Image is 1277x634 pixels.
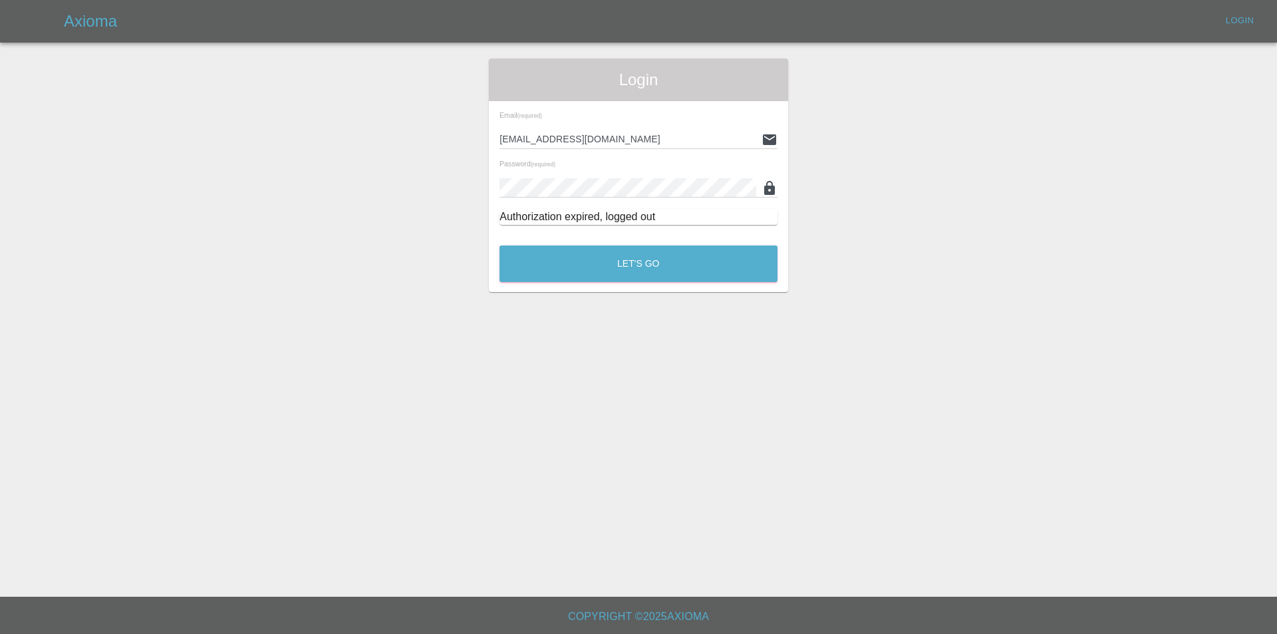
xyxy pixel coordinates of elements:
span: Password [499,160,555,168]
button: Let's Go [499,245,778,282]
span: Login [499,69,778,90]
div: Authorization expired, logged out [499,209,778,225]
small: (required) [517,113,542,119]
small: (required) [531,162,555,168]
h6: Copyright © 2025 Axioma [11,607,1266,626]
h5: Axioma [64,11,117,32]
span: Email [499,111,542,119]
a: Login [1218,11,1261,31]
